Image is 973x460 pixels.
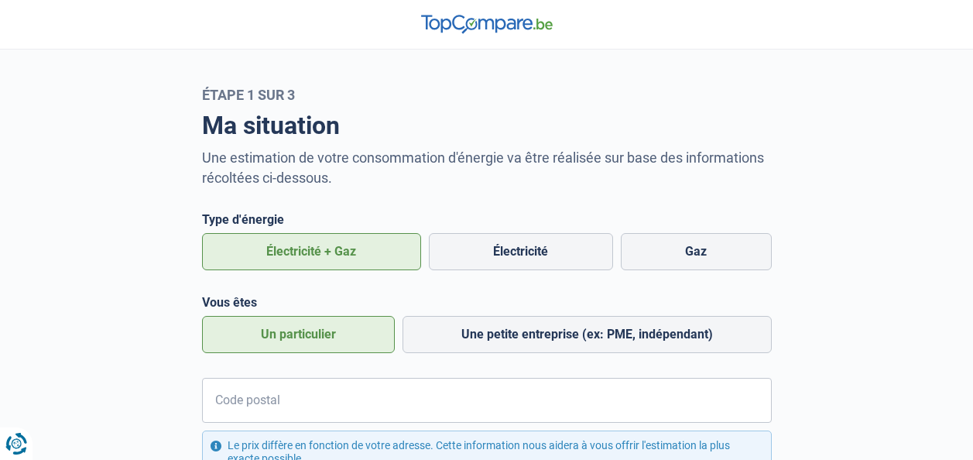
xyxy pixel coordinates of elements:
img: TopCompare.be [421,15,553,33]
input: 1000 [202,378,772,423]
label: Une petite entreprise (ex: PME, indépendant) [403,316,772,353]
label: Gaz [621,233,772,270]
h1: Ma situation [202,111,772,140]
label: Électricité [429,233,613,270]
label: Un particulier [202,316,395,353]
legend: Type d'énergie [202,212,772,227]
p: Une estimation de votre consommation d'énergie va être réalisée sur base des informations récolté... [202,148,772,187]
div: Étape 1 sur 3 [202,87,772,103]
legend: Vous êtes [202,295,772,310]
label: Électricité + Gaz [202,233,421,270]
